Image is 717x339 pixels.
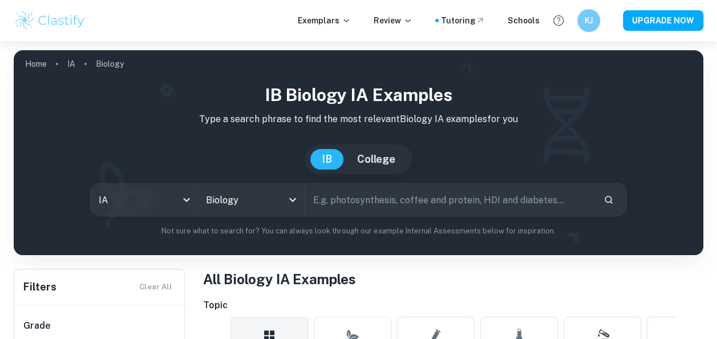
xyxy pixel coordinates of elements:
button: KJ [577,9,600,32]
button: Search [599,190,618,209]
p: Type a search phrase to find the most relevant Biology IA examples for you [23,112,694,126]
h6: KJ [582,14,596,27]
a: Home [25,56,47,72]
p: Not sure what to search for? You can always look through our example Internal Assessments below f... [23,225,694,237]
a: IA [67,56,75,72]
div: IA [91,184,197,216]
img: profile cover [14,50,703,255]
button: IB [310,149,343,169]
p: Exemplars [298,14,351,27]
input: E.g. photosynthesis, coffee and protein, HDI and diabetes... [305,184,595,216]
a: Tutoring [441,14,485,27]
h6: Topic [203,298,703,312]
a: Schools [508,14,540,27]
p: Biology [96,58,124,70]
h1: IB Biology IA examples [23,82,694,108]
h6: Filters [23,279,56,295]
h1: All Biology IA Examples [203,269,703,289]
button: UPGRADE NOW [623,10,703,31]
h6: Grade [23,319,176,333]
button: College [346,149,407,169]
p: Review [374,14,412,27]
button: Help and Feedback [549,11,568,30]
img: Clastify logo [14,9,86,32]
button: Open [285,192,301,208]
